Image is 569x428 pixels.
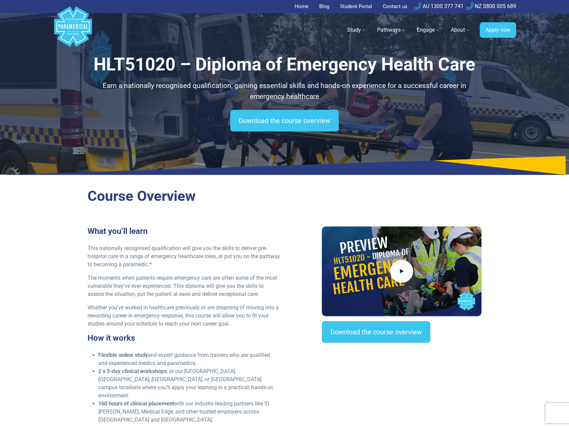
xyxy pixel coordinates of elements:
[88,333,280,343] h3: How it works
[373,21,410,39] a: Pathways
[413,21,444,39] a: Engage
[98,400,280,424] li: with our industry-leading partners like St [PERSON_NAME], Medical Edge, and other trusted employe...
[98,368,167,374] strong: 2 x 5-day clinical workshops
[480,22,516,38] a: Apply now
[98,351,280,367] li: and expert guidance from trainers who are qualified and experienced medics and paramedics.
[98,352,148,358] strong: Flexible online study
[230,110,339,131] a: Download the course overview
[88,226,280,236] h3: What you’ll learn
[466,3,516,9] a: NZ 0800 005 689
[414,3,464,9] a: AU 1300 377 741
[88,244,280,269] p: This nationally recognised qualification will give you the skills to deliver pre-hospital care in...
[98,400,174,407] strong: 160 hours of clinical placement
[88,188,481,205] h2: Course Overview
[343,21,370,39] a: Study
[88,81,481,102] p: Earn a nationally recognised qualification, gaining essential skills and hands-on experience for ...
[98,367,280,400] li: , at our [GEOGRAPHIC_DATA], [GEOGRAPHIC_DATA], [GEOGRAPHIC_DATA], or [GEOGRAPHIC_DATA] campus loc...
[88,274,280,298] p: The moments when patients require emergency care are often some of the most vulnerable they’ve ev...
[447,21,474,39] a: About
[322,321,430,343] a: Download the course overview
[53,13,93,47] a: Australian Paramedical College
[88,54,481,75] h1: HLT51020 – Diploma of Emergency Health Care
[88,304,280,328] p: Whether you’ve worked in healthcare previously or are dreaming of moving into a rewarding career ...
[322,356,481,391] iframe: EmbedSocial Universal Widget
